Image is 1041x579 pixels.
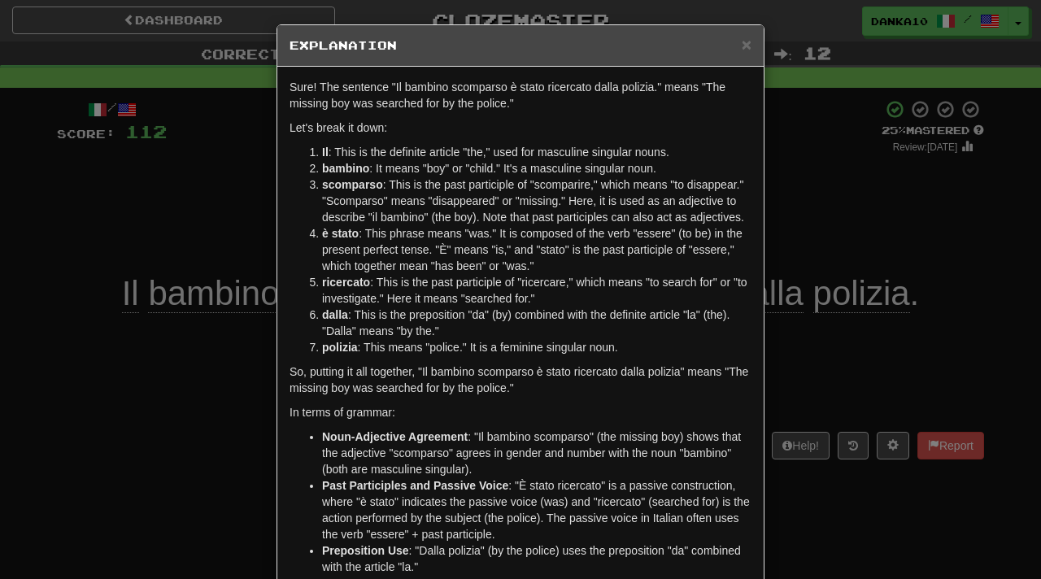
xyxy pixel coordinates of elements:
li: : It means "boy" or "child." It's a masculine singular noun. [322,160,751,176]
strong: bambino [322,162,369,175]
p: Let's break it down: [290,120,751,136]
li: : This means "police." It is a feminine singular noun. [322,339,751,355]
li: : This is the preposition "da" (by) combined with the definite article "la" (the). "Dalla" means ... [322,307,751,339]
strong: Past Participles and Passive Voice [322,479,508,492]
strong: dalla [322,308,348,321]
strong: scomparso [322,178,383,191]
strong: Preposition Use [322,544,409,557]
h5: Explanation [290,37,751,54]
strong: polizia [322,341,358,354]
li: : "Il bambino scomparso" (the missing boy) shows that the adjective "scomparso" agrees in gender ... [322,429,751,477]
strong: ricercato [322,276,370,289]
p: In terms of grammar: [290,404,751,420]
span: × [742,35,751,54]
li: : This is the past participle of "scomparire," which means "to disappear." "Scomparso" means "dis... [322,176,751,225]
li: : This is the definite article "the," used for masculine singular nouns. [322,144,751,160]
strong: è stato [322,227,359,240]
strong: Noun-Adjective Agreement [322,430,468,443]
p: Sure! The sentence "Il bambino scomparso è stato ricercato dalla polizia." means "The missing boy... [290,79,751,111]
p: So, putting it all together, "Il bambino scomparso è stato ricercato dalla polizia" means "The mi... [290,364,751,396]
li: : This phrase means "was." It is composed of the verb "essere" (to be) in the present perfect ten... [322,225,751,274]
strong: Il [322,146,329,159]
li: : "Dalla polizia" (by the police) uses the preposition "da" combined with the article "la." [322,542,751,575]
button: Close [742,36,751,53]
li: : This is the past participle of "ricercare," which means "to search for" or "to investigate." He... [322,274,751,307]
li: : "È stato ricercato" is a passive construction, where "è stato" indicates the passive voice (was... [322,477,751,542]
